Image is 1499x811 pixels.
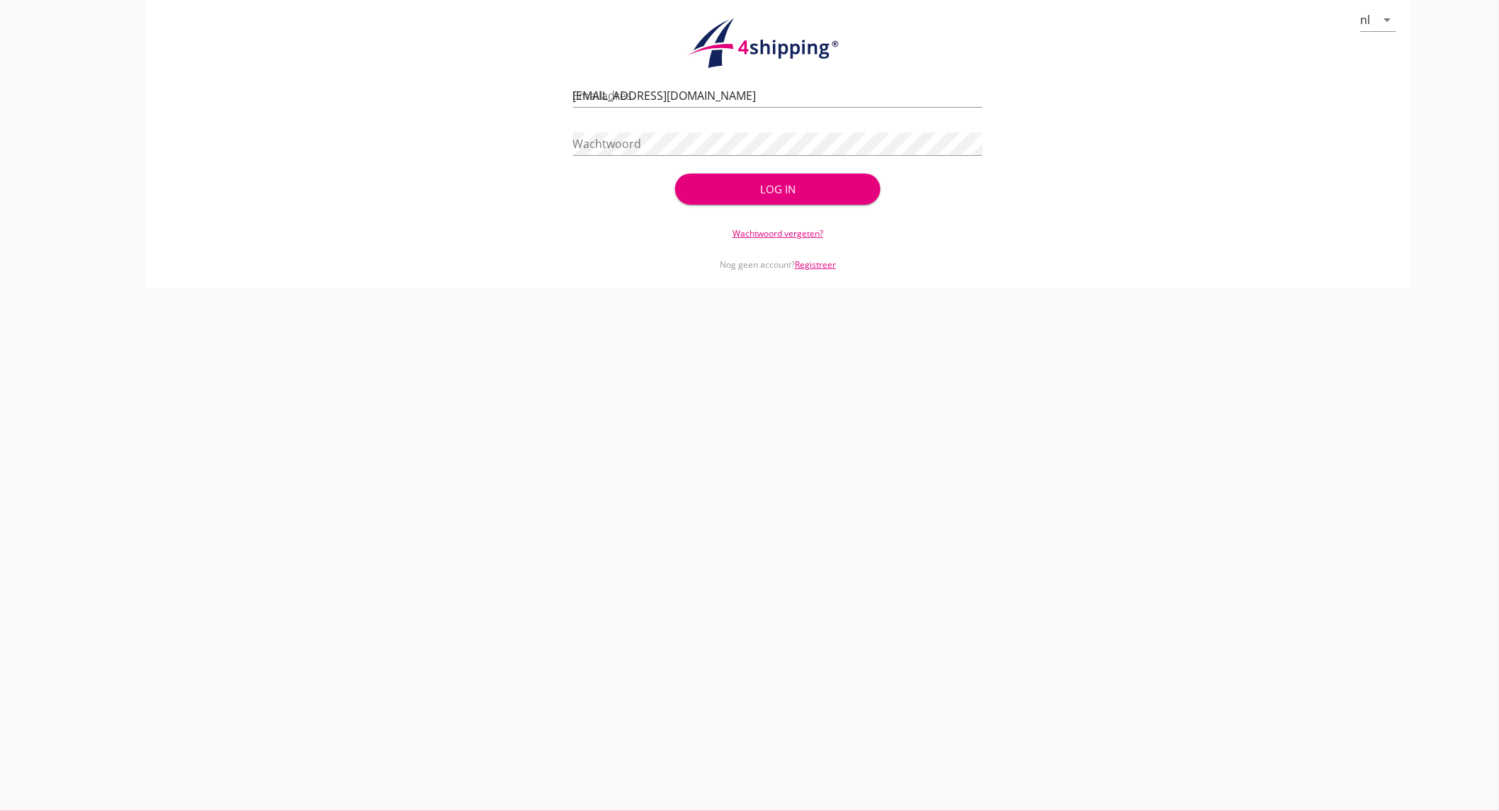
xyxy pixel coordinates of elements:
div: Log in [698,181,857,198]
img: logo.1f945f1d.svg [686,17,870,69]
div: Nog geen account? [573,240,983,271]
a: Wachtwoord vergeten? [732,227,823,239]
a: Registreer [795,259,836,271]
button: Log in [675,174,880,205]
i: arrow_drop_down [1379,11,1396,28]
input: Emailadres [573,84,983,107]
div: nl [1361,13,1371,26]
